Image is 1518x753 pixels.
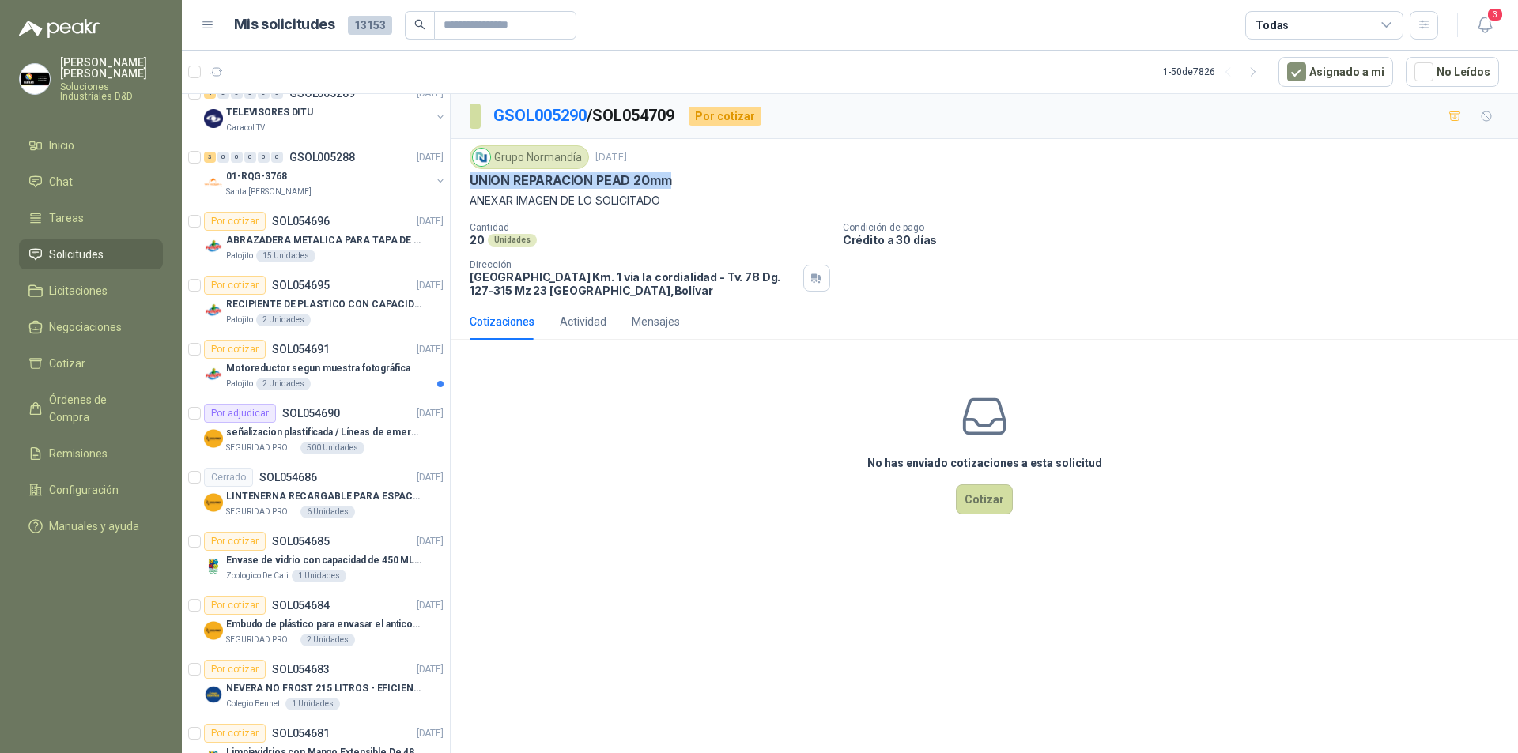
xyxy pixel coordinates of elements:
span: Chat [49,173,73,190]
a: Remisiones [19,439,163,469]
div: 2 Unidades [300,634,355,646]
a: Por cotizarSOL054685[DATE] Company LogoEnvase de vidrio con capacidad de 450 ML – 9X8X8 CM Caja x... [182,525,450,589]
p: [DATE] [417,470,444,485]
img: Company Logo [204,173,223,192]
p: SOL054696 [272,216,330,227]
h1: Mis solicitudes [234,13,335,36]
a: Licitaciones [19,276,163,306]
img: Company Logo [204,621,223,640]
a: Manuales y ayuda [19,511,163,541]
p: SOL054681 [272,728,330,739]
div: Por cotizar [204,276,266,295]
div: 0 [271,152,283,163]
img: Company Logo [473,149,490,166]
img: Logo peakr [19,19,100,38]
p: NEVERA NO FROST 215 LITROS - EFICIENCIA ENERGETICA A [226,681,423,696]
div: 3 [204,152,216,163]
div: Por cotizar [204,340,266,359]
div: Por cotizar [204,660,266,679]
p: TELEVISORES DITU [226,105,313,120]
img: Company Logo [204,557,223,576]
p: 20 [470,233,485,247]
div: 2 Unidades [256,314,311,326]
div: Todas [1256,17,1289,34]
span: 13153 [348,16,392,35]
a: 3 0 0 0 0 0 GSOL005288[DATE] Company Logo01-RQG-3768Santa [PERSON_NAME] [204,148,447,198]
div: Cerrado [204,468,253,487]
a: Chat [19,167,163,197]
div: 15 Unidades [256,250,315,262]
p: ABRAZADERA METALICA PARA TAPA DE TAMBOR DE PLASTICO DE 50 LT [226,233,423,248]
a: Por cotizarSOL054691[DATE] Company LogoMotoreductor segun muestra fotográficaPatojito2 Unidades [182,333,450,397]
p: / SOL054709 [493,104,676,128]
p: Zoologico De Cali [226,570,289,582]
div: 0 [244,152,256,163]
button: No Leídos [1406,57,1499,87]
img: Company Logo [204,301,223,320]
a: Solicitudes [19,239,163,269]
a: CerradoSOL054686[DATE] Company LogoLINTENERNA RECARGABLE PARA ESPACIOS ABIERTOS 100-120MTSSEGURID... [182,461,450,525]
p: Patojito [226,314,253,326]
p: [DATE] [417,598,444,613]
a: Por cotizarSOL054695[DATE] Company LogoRECIPIENTE DE PLASTICO CON CAPACIDAD DE 1.8 LT PARA LA EXT... [182,269,450,333]
p: ANEXAR IMAGEN DE LO SOLICITADO [470,192,1499,209]
img: Company Logo [204,237,223,256]
a: Negociaciones [19,312,163,342]
img: Company Logo [20,64,50,94]
div: 0 [258,152,270,163]
div: 2 Unidades [256,378,311,390]
p: Dirección [470,259,797,270]
p: Patojito [226,378,253,390]
a: Tareas [19,203,163,233]
div: 500 Unidades [300,442,364,454]
p: Patojito [226,250,253,262]
p: GSOL005289 [289,88,355,99]
p: GSOL005288 [289,152,355,163]
a: GSOL005290 [493,106,587,125]
div: Mensajes [632,313,680,330]
p: SOL054683 [272,664,330,675]
img: Company Logo [204,429,223,448]
p: Colegio Bennett [226,698,282,710]
p: Santa [PERSON_NAME] [226,186,312,198]
div: 1 Unidades [285,698,340,710]
p: [GEOGRAPHIC_DATA] Km. 1 via la cordialidad - Tv. 78 Dg. 127-315 Mz 23 [GEOGRAPHIC_DATA] , Bolívar [470,270,797,297]
div: Grupo Normandía [470,145,589,169]
p: SOL054690 [282,408,340,419]
p: [PERSON_NAME] [PERSON_NAME] [60,57,163,79]
a: Por adjudicarSOL054690[DATE] Company Logoseñalizacion plastificada / Líneas de emergenciaSEGURIDA... [182,397,450,461]
span: Negociaciones [49,318,122,336]
p: [DATE] [417,342,444,357]
p: Envase de vidrio con capacidad de 450 ML – 9X8X8 CM Caja x 12 unidades [226,553,423,568]
img: Company Logo [204,365,223,384]
div: 1 Unidades [292,570,346,582]
div: Unidades [488,234,537,247]
p: Motoreductor segun muestra fotográfica [226,361,410,376]
span: Inicio [49,137,74,154]
div: Cotizaciones [470,313,534,330]
span: search [414,19,425,30]
img: Company Logo [204,109,223,128]
p: SEGURIDAD PROVISER LTDA [226,506,297,518]
a: Órdenes de Compra [19,385,163,432]
span: Licitaciones [49,282,108,299]
p: señalizacion plastificada / Líneas de emergencia [226,425,423,440]
p: Cantidad [470,222,830,233]
p: SOL054691 [272,344,330,355]
span: Cotizar [49,355,85,372]
p: Caracol TV [226,122,265,134]
span: Solicitudes [49,246,104,263]
div: 0 [231,152,243,163]
span: Remisiones [49,445,108,462]
div: Por cotizar [689,107,761,126]
a: Inicio [19,130,163,160]
p: [DATE] [595,150,627,165]
p: Soluciones Industriales D&D [60,82,163,101]
p: SEGURIDAD PROVISER LTDA [226,442,297,454]
img: Company Logo [204,493,223,512]
p: 01-RQG-3768 [226,169,287,184]
div: 0 [217,152,229,163]
div: Actividad [560,313,606,330]
a: Cotizar [19,348,163,378]
p: [DATE] [417,662,444,677]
